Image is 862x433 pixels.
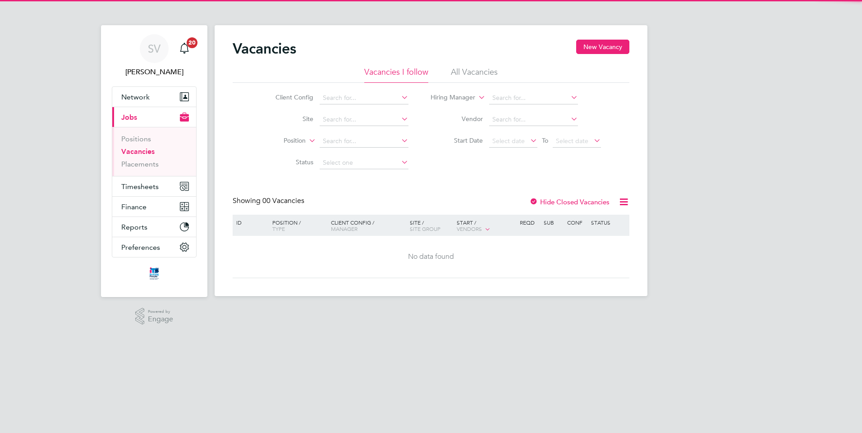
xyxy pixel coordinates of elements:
span: Site Group [410,225,440,232]
input: Search for... [320,135,408,148]
span: Reports [121,223,147,231]
input: Search for... [489,92,578,104]
label: Status [261,158,313,166]
div: Sub [541,215,565,230]
span: Jobs [121,113,137,122]
img: itsconstruction-logo-retina.png [148,266,160,281]
span: Vendors [457,225,482,232]
button: Timesheets [112,176,196,196]
span: Finance [121,203,147,211]
li: All Vacancies [451,67,498,83]
button: Network [112,87,196,107]
span: Manager [331,225,358,232]
nav: Main navigation [101,25,207,297]
label: Hiring Manager [423,93,475,102]
span: Select date [556,137,588,145]
button: Jobs [112,107,196,127]
button: Reports [112,217,196,237]
span: SV [148,43,160,54]
a: Placements [121,160,159,168]
span: Timesheets [121,182,159,191]
input: Search for... [320,113,408,126]
a: Go to home page [112,266,197,281]
div: Site / [408,215,455,236]
div: Status [589,215,628,230]
div: Jobs [112,127,196,176]
button: New Vacancy [576,40,629,54]
label: Hide Closed Vacancies [529,198,610,206]
span: Network [121,93,150,101]
div: Client Config / [329,215,408,236]
input: Select one [320,157,408,169]
span: To [539,135,551,146]
span: 20 [187,37,197,48]
a: 20 [175,34,193,63]
span: 00 Vacancies [262,196,304,205]
h2: Vacancies [233,40,296,58]
label: Start Date [431,136,483,144]
input: Search for... [320,92,408,104]
span: Engage [148,316,173,323]
a: Positions [121,135,151,143]
button: Finance [112,197,196,216]
div: Showing [233,196,306,206]
label: Vendor [431,115,483,123]
span: Preferences [121,243,160,252]
label: Position [254,136,306,145]
span: Select date [492,137,525,145]
a: Vacancies [121,147,155,156]
div: Position / [266,215,329,236]
div: Conf [565,215,588,230]
li: Vacancies I follow [364,67,428,83]
span: Type [272,225,285,232]
div: Reqd [518,215,541,230]
button: Preferences [112,237,196,257]
a: SV[PERSON_NAME] [112,34,197,77]
label: Site [261,115,313,123]
div: Start / [454,215,518,237]
span: Simon Vowles [112,67,197,77]
span: Powered by [148,308,173,316]
div: ID [234,215,266,230]
label: Client Config [261,93,313,101]
a: Powered byEngage [135,308,174,325]
div: No data found [234,252,628,262]
input: Search for... [489,113,578,126]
